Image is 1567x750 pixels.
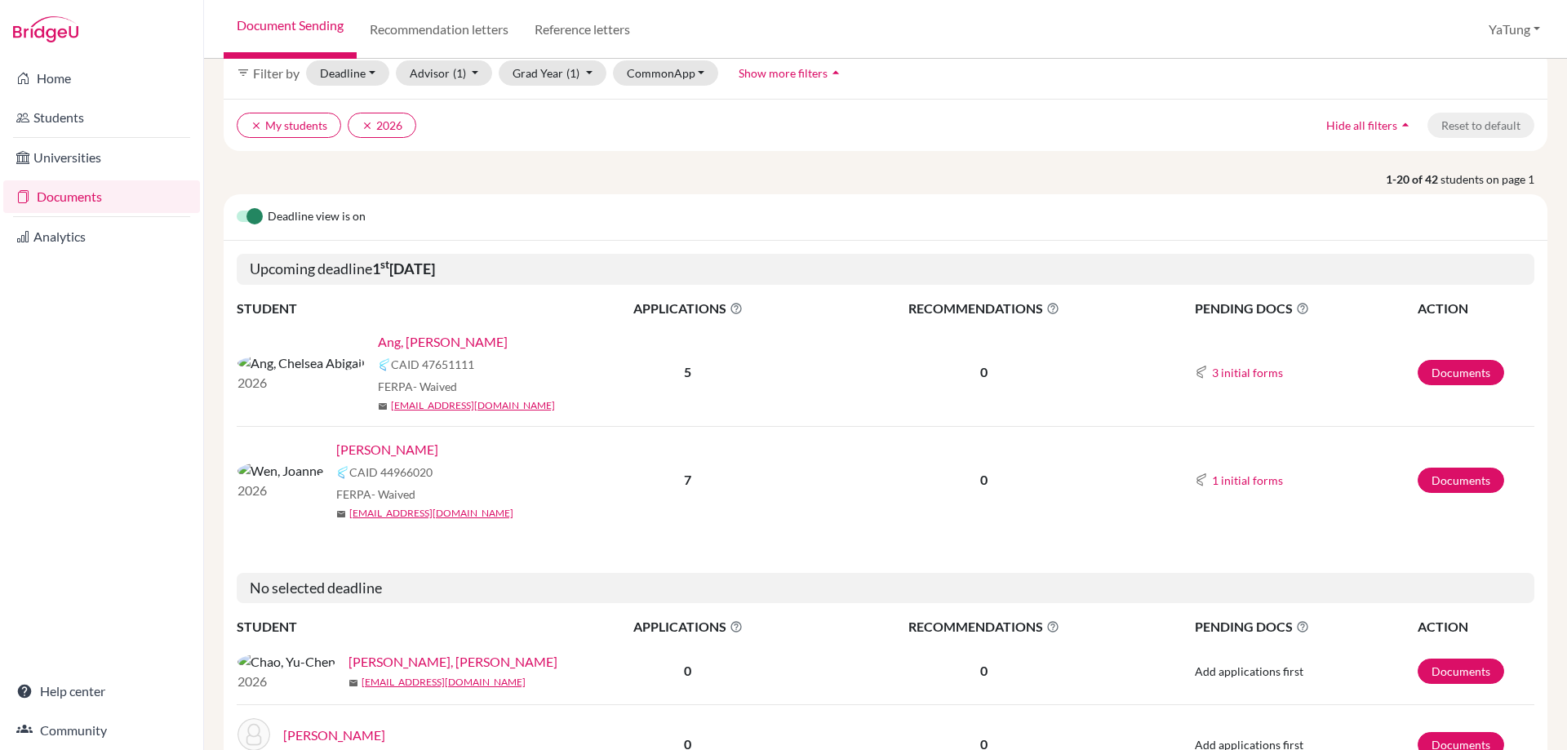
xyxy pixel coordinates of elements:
button: 3 initial forms [1211,363,1284,382]
button: CommonApp [613,60,719,86]
span: Show more filters [739,66,828,80]
a: Documents [1418,360,1504,385]
a: Help center [3,675,200,708]
h5: Upcoming deadline [237,254,1534,285]
th: STUDENT [237,298,563,319]
a: Universities [3,141,200,174]
span: Deadline view is on [268,207,366,227]
span: PENDING DOCS [1195,617,1416,637]
span: Add applications first [1195,664,1303,678]
th: ACTION [1417,616,1534,637]
a: Documents [3,180,200,213]
span: APPLICATIONS [564,299,812,318]
th: STUDENT [237,616,563,637]
span: mail [378,402,388,411]
span: RECOMMENDATIONS [814,299,1155,318]
span: RECOMMENDATIONS [814,617,1155,637]
span: students on page 1 [1440,171,1547,188]
span: APPLICATIONS [564,617,812,637]
button: Hide all filtersarrow_drop_up [1312,113,1427,138]
a: Analytics [3,220,200,253]
img: Ang, Chelsea Abigail [237,353,365,373]
p: 2026 [237,672,335,691]
img: Common App logo [378,358,391,371]
button: clearMy students [237,113,341,138]
b: 5 [684,364,691,379]
span: - Waived [413,379,457,393]
span: - Waived [371,487,415,501]
a: Ang, [PERSON_NAME] [378,332,508,352]
button: Grad Year(1) [499,60,606,86]
span: (1) [566,66,579,80]
h5: No selected deadline [237,573,1534,604]
b: 0 [684,663,691,678]
i: clear [251,120,262,131]
span: Filter by [253,65,300,81]
p: 0 [814,362,1155,382]
p: 2026 [237,373,365,393]
a: [PERSON_NAME], [PERSON_NAME] [348,652,557,672]
a: Documents [1418,468,1504,493]
b: 7 [684,472,691,487]
span: (1) [453,66,466,80]
a: Home [3,62,200,95]
a: [EMAIL_ADDRESS][DOMAIN_NAME] [349,506,513,521]
a: Documents [1418,659,1504,684]
button: Reset to default [1427,113,1534,138]
b: 1 [DATE] [372,260,435,277]
span: FERPA [378,378,457,395]
p: 0 [814,470,1155,490]
img: Chao, Yu-Chen [237,652,335,672]
span: CAID 44966020 [349,464,433,481]
img: Wen, Joanne [237,461,323,481]
span: Hide all filters [1326,118,1397,132]
p: 2026 [237,481,323,500]
i: clear [362,120,373,131]
span: mail [336,509,346,519]
button: Show more filtersarrow_drop_up [725,60,858,86]
img: Common App logo [1195,473,1208,486]
a: [PERSON_NAME] [283,726,385,745]
th: ACTION [1417,298,1534,319]
strong: 1-20 of 42 [1386,171,1440,188]
button: YaTung [1481,14,1547,45]
sup: st [380,258,389,271]
p: 0 [814,661,1155,681]
i: filter_list [237,66,250,79]
span: PENDING DOCS [1195,299,1416,318]
img: Bridge-U [13,16,78,42]
button: Deadline [306,60,389,86]
a: [EMAIL_ADDRESS][DOMAIN_NAME] [362,675,526,690]
img: Common App logo [336,466,349,479]
span: mail [348,678,358,688]
a: Students [3,101,200,134]
a: [PERSON_NAME] [336,440,438,459]
a: [EMAIL_ADDRESS][DOMAIN_NAME] [391,398,555,413]
button: clear2026 [348,113,416,138]
button: 1 initial forms [1211,471,1284,490]
i: arrow_drop_up [828,64,844,81]
button: Advisor(1) [396,60,493,86]
a: Community [3,714,200,747]
span: CAID 47651111 [391,356,474,373]
span: FERPA [336,486,415,503]
img: Common App logo [1195,366,1208,379]
i: arrow_drop_up [1397,117,1414,133]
